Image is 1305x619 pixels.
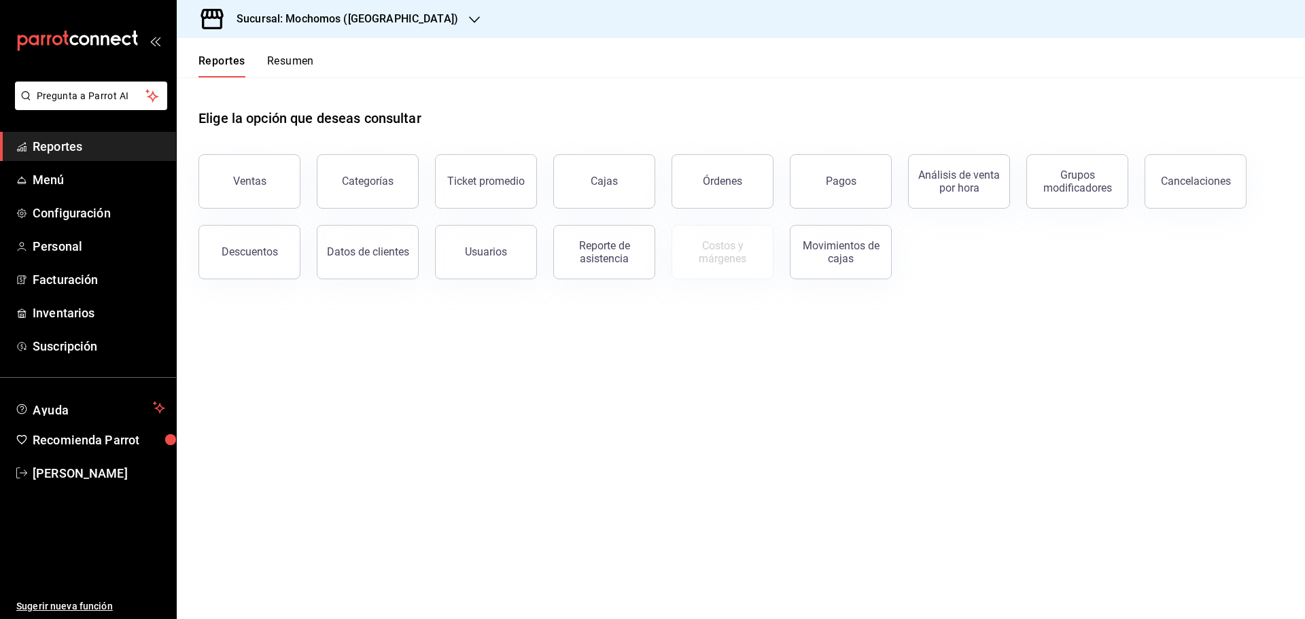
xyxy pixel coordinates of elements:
button: Pregunta a Parrot AI [15,82,167,110]
div: Reporte de asistencia [562,239,646,265]
button: Grupos modificadores [1026,154,1128,209]
span: Recomienda Parrot [33,431,165,449]
div: Movimientos de cajas [799,239,883,265]
button: Ventas [198,154,300,209]
button: Reportes [198,54,245,77]
div: navigation tabs [198,54,314,77]
button: Categorías [317,154,419,209]
div: Órdenes [703,175,742,188]
button: Cancelaciones [1145,154,1247,209]
button: Pagos [790,154,892,209]
a: Cajas [553,154,655,209]
div: Costos y márgenes [680,239,765,265]
button: Ticket promedio [435,154,537,209]
span: Sugerir nueva función [16,599,165,614]
h1: Elige la opción que deseas consultar [198,108,421,128]
button: Movimientos de cajas [790,225,892,279]
span: Personal [33,237,165,255]
span: Inventarios [33,304,165,322]
button: open_drawer_menu [150,35,160,46]
div: Grupos modificadores [1035,169,1119,194]
button: Contrata inventarios para ver este reporte [672,225,773,279]
button: Usuarios [435,225,537,279]
span: Configuración [33,204,165,222]
button: Datos de clientes [317,225,419,279]
div: Descuentos [222,245,278,258]
div: Ventas [233,175,266,188]
span: Pregunta a Parrot AI [37,89,146,103]
span: Facturación [33,270,165,289]
button: Reporte de asistencia [553,225,655,279]
div: Datos de clientes [327,245,409,258]
div: Análisis de venta por hora [917,169,1001,194]
div: Categorías [342,175,394,188]
a: Pregunta a Parrot AI [10,99,167,113]
span: Menú [33,171,165,189]
div: Pagos [826,175,856,188]
div: Ticket promedio [447,175,525,188]
span: Suscripción [33,337,165,355]
button: Análisis de venta por hora [908,154,1010,209]
button: Resumen [267,54,314,77]
h3: Sucursal: Mochomos ([GEOGRAPHIC_DATA]) [226,11,458,27]
span: [PERSON_NAME] [33,464,165,482]
span: Reportes [33,137,165,156]
button: Descuentos [198,225,300,279]
div: Cancelaciones [1161,175,1231,188]
span: Ayuda [33,400,147,416]
button: Órdenes [672,154,773,209]
div: Cajas [591,173,619,190]
div: Usuarios [465,245,507,258]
